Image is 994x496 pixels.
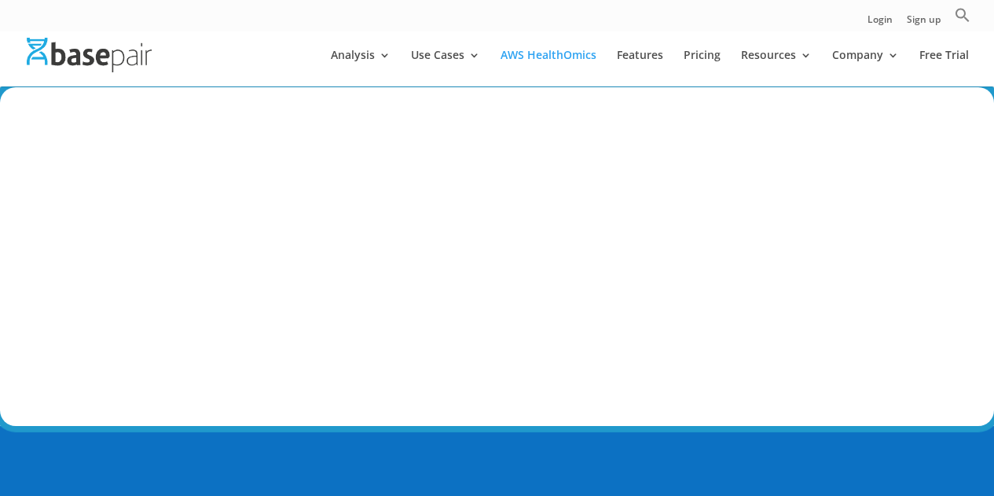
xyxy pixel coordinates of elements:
img: Basepair [27,38,152,72]
a: Analysis [331,50,391,86]
a: Pricing [684,50,721,86]
svg: Search [955,7,970,23]
a: AWS HealthOmics [501,50,596,86]
a: Features [617,50,663,86]
a: Login [867,15,893,31]
a: Resources [741,50,812,86]
a: Free Trial [919,50,969,86]
a: Use Cases [411,50,480,86]
a: Company [832,50,899,86]
a: Sign up [907,15,941,31]
a: Search Icon Link [955,7,970,31]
